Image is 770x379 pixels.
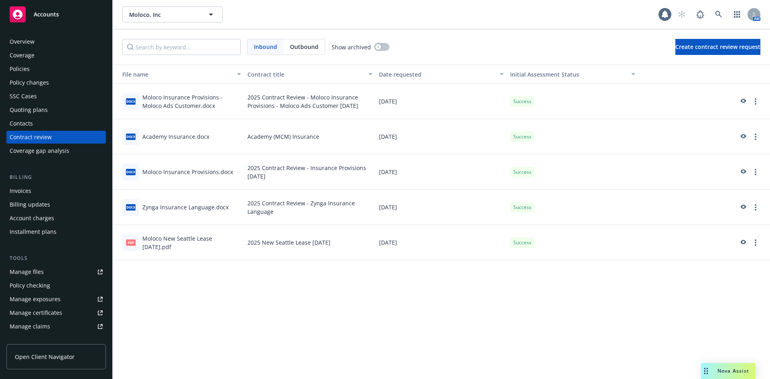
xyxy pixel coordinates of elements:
div: [DATE] [376,154,507,190]
a: more [751,97,760,106]
div: [DATE] [376,119,507,154]
span: Success [513,204,531,211]
a: SSC Cases [6,90,106,103]
div: [DATE] [376,225,507,260]
a: preview [738,203,748,212]
div: Drag to move [701,363,711,379]
span: Success [513,239,531,246]
span: Create contract review request [675,43,760,51]
div: Manage certificates [10,306,62,319]
div: Manage exposures [10,293,61,306]
span: Outbound [284,39,325,55]
span: Open Client Navigator [15,353,75,361]
div: Contract title [247,70,364,79]
a: Manage exposures [6,293,106,306]
a: Billing updates [6,198,106,211]
span: pdf [126,239,136,245]
span: Success [513,168,531,176]
a: Search [711,6,727,22]
div: Contacts [10,117,33,130]
a: Coverage gap analysis [6,144,106,157]
div: Toggle SortBy [116,70,232,79]
a: Policy checking [6,279,106,292]
a: Manage claims [6,320,106,333]
div: 2025 Contract Review - Moloco Insurance Provisions - Moloco Ads Customer [DATE] [244,84,376,119]
span: Initial Assessment Status [510,71,579,78]
div: 2025 New Seattle Lease [DATE] [244,225,376,260]
div: Invoices [10,184,31,197]
div: Policy checking [10,279,50,292]
button: Moloco, Inc [122,6,223,22]
a: Quoting plans [6,103,106,116]
div: Manage BORs [10,334,47,347]
div: Zynga Insurance Language.docx [142,203,229,211]
div: SSC Cases [10,90,37,103]
div: Moloco New Seattle Lease [DATE].pdf [142,234,241,251]
a: Installment plans [6,225,106,238]
a: Account charges [6,212,106,225]
div: Coverage [10,49,34,62]
span: Success [513,98,531,105]
a: Report a Bug [692,6,708,22]
a: Overview [6,35,106,48]
div: Installment plans [10,225,57,238]
div: File name [116,70,232,79]
span: docx [126,169,136,175]
span: Accounts [34,11,59,18]
input: Search by keyword... [122,39,241,55]
div: Date requested [379,70,495,79]
a: Policy changes [6,76,106,89]
a: preview [738,167,748,177]
button: Nova Assist [701,363,756,379]
a: Accounts [6,3,106,26]
div: Manage claims [10,320,50,333]
div: Moloco Insurance Provisions - Moloco Ads Customer.docx [142,93,241,110]
div: Toggle SortBy [510,70,626,79]
span: Success [513,133,531,140]
div: Policy changes [10,76,49,89]
div: [DATE] [376,190,507,225]
a: preview [738,132,748,142]
div: Tools [6,254,106,262]
div: Academy (MCM) Insurance [244,119,376,154]
a: Invoices [6,184,106,197]
a: Manage files [6,266,106,278]
div: Manage files [10,266,44,278]
a: preview [738,238,748,247]
button: Date requested [376,65,507,84]
a: more [751,238,760,247]
a: Manage BORs [6,334,106,347]
div: Contract review [10,131,52,144]
a: more [751,203,760,212]
span: docx [126,98,136,104]
a: more [751,167,760,177]
span: Inbound [247,39,284,55]
div: Account charges [10,212,54,225]
a: more [751,132,760,142]
div: [DATE] [376,84,507,119]
a: Contacts [6,117,106,130]
div: Quoting plans [10,103,48,116]
span: Nova Assist [717,367,749,374]
div: Academy Insurance.docx [142,132,209,141]
span: docx [126,204,136,210]
div: Billing updates [10,198,50,211]
div: Coverage gap analysis [10,144,69,157]
div: Moloco Insurance Provisions.docx [142,168,233,176]
div: 2025 Contract Review - Insurance Provisions [DATE] [244,154,376,190]
a: Manage certificates [6,306,106,319]
a: preview [738,97,748,106]
span: docx [126,134,136,140]
div: Overview [10,35,34,48]
button: Contract title [244,65,376,84]
a: Policies [6,63,106,75]
a: Start snowing [674,6,690,22]
span: Moloco, Inc [129,10,199,19]
a: Contract review [6,131,106,144]
span: Outbound [290,43,318,51]
button: Create contract review request [675,39,760,55]
div: Billing [6,173,106,181]
a: Coverage [6,49,106,62]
